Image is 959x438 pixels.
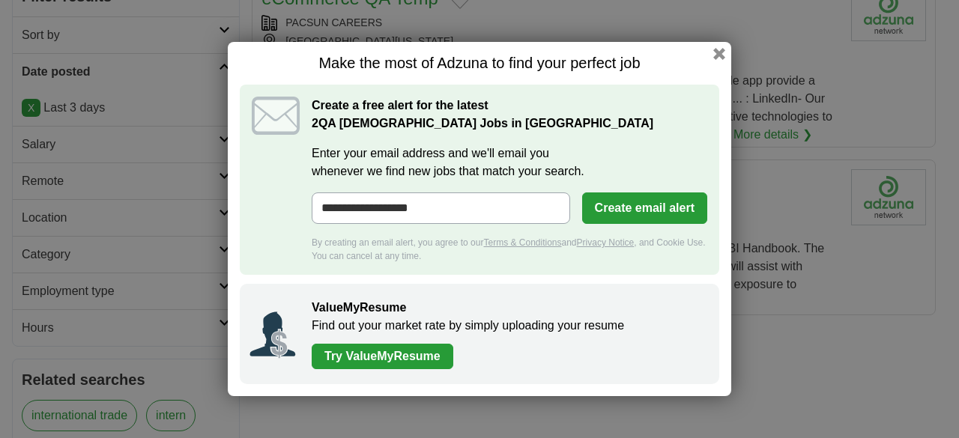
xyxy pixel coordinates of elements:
[312,344,453,369] a: Try ValueMyResume
[483,237,561,248] a: Terms & Conditions
[252,97,300,135] img: icon_email.svg
[312,236,707,263] div: By creating an email alert, you agree to our and , and Cookie Use. You can cancel at any time.
[312,317,704,335] p: Find out your market rate by simply uploading your resume
[312,145,707,180] label: Enter your email address and we'll email you whenever we find new jobs that match your search.
[312,115,318,133] span: 2
[312,299,704,317] h2: ValueMyResume
[312,97,707,133] h2: Create a free alert for the latest
[582,192,707,224] button: Create email alert
[240,54,719,73] h1: Make the most of Adzuna to find your perfect job
[312,117,653,130] strong: QA [DEMOGRAPHIC_DATA] Jobs in [GEOGRAPHIC_DATA]
[577,237,635,248] a: Privacy Notice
